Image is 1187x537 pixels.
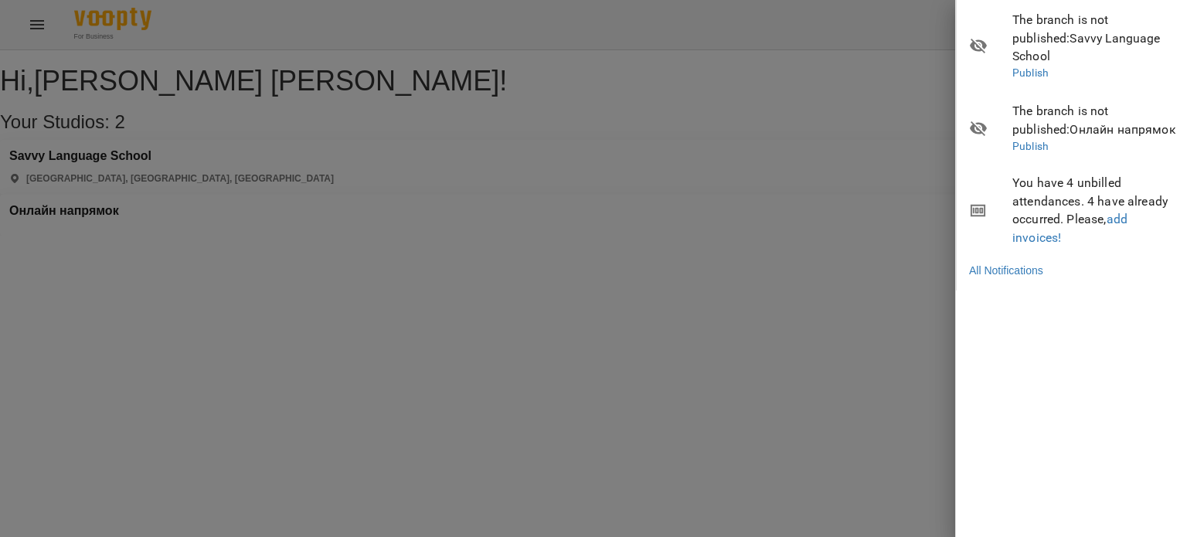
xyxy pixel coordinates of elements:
[1012,66,1049,79] a: Publish
[1012,174,1175,246] span: You have 4 unbilled attendances. 4 have already occurred. Please,
[1012,11,1175,66] span: The branch is not published : Savvy Language School
[1012,102,1175,138] span: The branch is not published : Онлайн напрямок
[1012,212,1127,245] a: add invoices!
[1012,140,1049,152] a: Publish
[969,263,1043,278] a: All Notifications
